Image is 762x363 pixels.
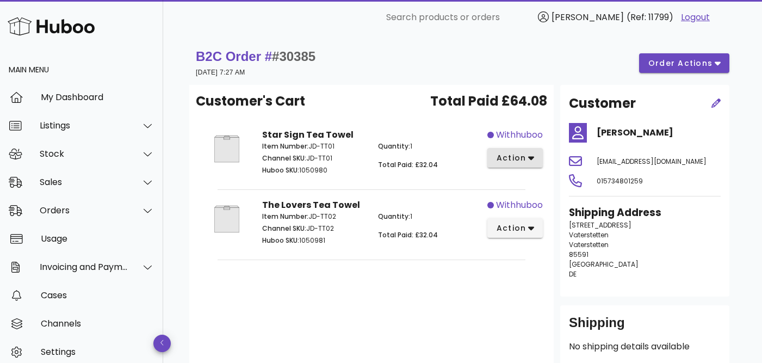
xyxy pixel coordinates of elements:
span: (Ref: 11799) [627,11,673,23]
img: Product Image [205,128,249,169]
a: Logout [681,11,710,24]
img: Huboo Logo [8,15,95,38]
div: Cases [41,290,154,300]
span: Total Paid: £32.04 [378,230,438,239]
div: Orders [40,205,128,216]
small: [DATE] 7:27 AM [196,69,245,76]
p: JD-TT01 [262,141,365,151]
span: Channel SKU: [262,224,306,233]
div: Usage [41,233,154,244]
p: 1 [378,141,481,151]
p: JD-TT01 [262,153,365,163]
strong: B2C Order # [196,49,315,64]
p: JD-TT02 [262,212,365,222]
p: 1050981 [262,236,365,245]
span: Item Number: [262,212,308,221]
span: Huboo SKU: [262,236,299,245]
span: Quantity: [378,212,410,221]
div: Channels [41,318,154,329]
span: 85591 [569,250,588,259]
span: order actions [648,58,713,69]
span: action [496,152,526,164]
span: [STREET_ADDRESS] [569,220,631,230]
span: #30385 [272,49,315,64]
span: 015734801259 [597,176,643,186]
div: Invoicing and Payments [40,262,128,272]
h2: Customer [569,94,636,113]
span: Total Paid £64.08 [430,91,547,111]
span: Item Number: [262,141,308,151]
span: action [496,223,526,234]
span: Quantity: [378,141,410,151]
div: Listings [40,120,128,131]
span: Huboo SKU: [262,165,299,175]
span: Vaterstetten [569,230,609,239]
span: DE [569,269,577,279]
span: [EMAIL_ADDRESS][DOMAIN_NAME] [597,157,707,166]
strong: The Lovers Tea Towel [262,199,360,211]
h3: Shipping Address [569,205,721,220]
div: My Dashboard [41,92,154,102]
span: Vaterstetten [569,240,609,249]
span: withhuboo [496,199,543,212]
button: order actions [639,53,729,73]
p: 1 [378,212,481,222]
button: action [487,148,543,168]
p: 1050980 [262,165,365,175]
h4: [PERSON_NAME] [597,126,721,139]
img: Product Image [205,199,249,239]
span: [PERSON_NAME] [552,11,624,23]
span: Total Paid: £32.04 [378,160,438,169]
button: action [487,218,543,238]
p: No shipping details available [569,340,721,353]
div: Sales [40,177,128,187]
span: Channel SKU: [262,153,306,163]
div: Shipping [569,314,721,340]
strong: Star Sign Tea Towel [262,128,354,141]
span: withhuboo [496,128,543,141]
span: [GEOGRAPHIC_DATA] [569,260,639,269]
p: JD-TT02 [262,224,365,233]
div: Stock [40,149,128,159]
div: Settings [41,347,154,357]
span: Customer's Cart [196,91,305,111]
